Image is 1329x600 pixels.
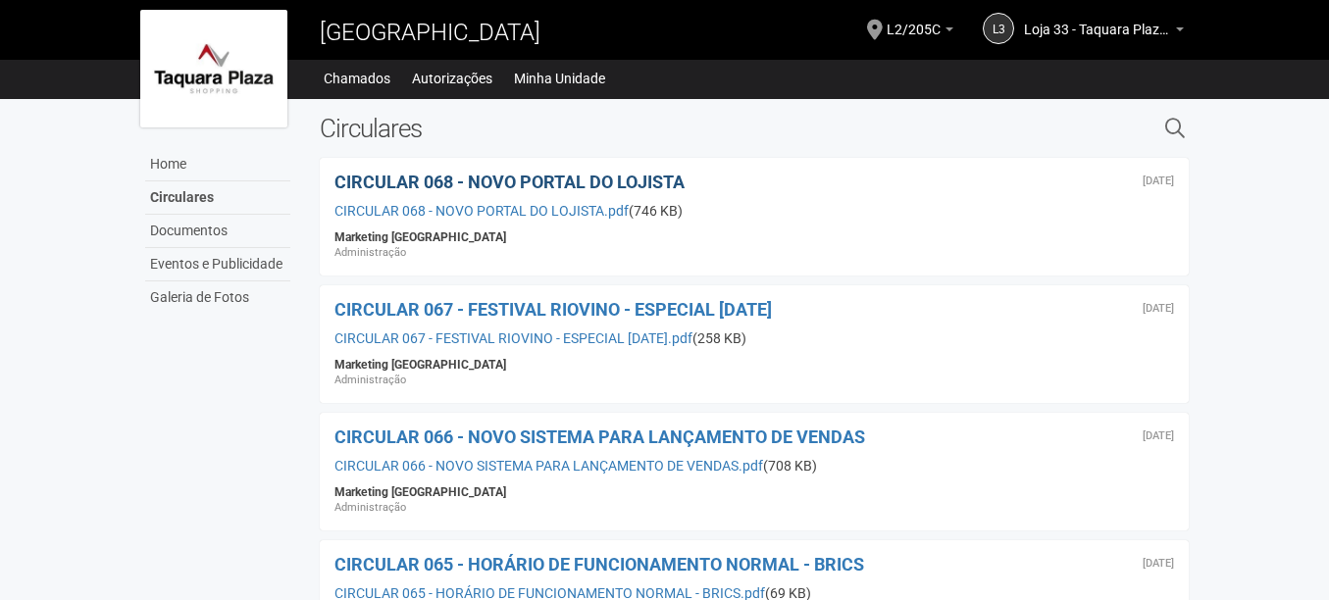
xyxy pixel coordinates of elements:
[1024,25,1184,40] a: Loja 33 - Taquara Plaza [PERSON_NAME]
[334,426,865,447] a: CIRCULAR 066 - NOVO SISTEMA PARA LANÇAMENTO DE VENDAS
[145,215,290,248] a: Documentos
[514,65,605,92] a: Minha Unidade
[1143,430,1174,442] div: Segunda-feira, 14 de julho de 2025 às 20:27
[140,10,287,127] img: logo.jpg
[334,245,1175,261] div: Administração
[334,500,1175,516] div: Administração
[887,3,941,37] span: L2/205C
[145,281,290,314] a: Galeria de Fotos
[334,172,685,192] a: CIRCULAR 068 - NOVO PORTAL DO LOJISTA
[145,181,290,215] a: Circulares
[334,458,763,474] a: CIRCULAR 066 - NOVO SISTEMA PARA LANÇAMENTO DE VENDAS.pdf
[412,65,492,92] a: Autorizações
[887,25,953,40] a: L2/205C
[983,13,1014,44] a: L3
[1143,558,1174,570] div: Quarta-feira, 2 de julho de 2025 às 21:27
[320,19,540,46] span: [GEOGRAPHIC_DATA]
[145,248,290,281] a: Eventos e Publicidade
[334,457,1175,475] div: (708 KB)
[320,114,964,143] h2: Circulares
[1143,303,1174,315] div: Terça-feira, 22 de julho de 2025 às 20:02
[1143,175,1174,187] div: Quinta-feira, 14 de agosto de 2025 às 15:00
[145,148,290,181] a: Home
[334,229,1175,245] div: Marketing [GEOGRAPHIC_DATA]
[334,373,1175,388] div: Administração
[334,330,692,346] a: CIRCULAR 067 - FESTIVAL RIOVINO - ESPECIAL [DATE].pdf
[324,65,390,92] a: Chamados
[334,357,1175,373] div: Marketing [GEOGRAPHIC_DATA]
[334,484,1175,500] div: Marketing [GEOGRAPHIC_DATA]
[334,299,772,320] a: CIRCULAR 067 - FESTIVAL RIOVINO - ESPECIAL [DATE]
[334,554,864,575] a: CIRCULAR 065 - HORÁRIO DE FUNCIONAMENTO NORMAL - BRICS
[334,203,629,219] a: CIRCULAR 068 - NOVO PORTAL DO LOJISTA.pdf
[334,202,1175,220] div: (746 KB)
[1024,3,1171,37] span: Loja 33 - Taquara Plaza Robert Aniceto
[334,329,1175,347] div: (258 KB)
